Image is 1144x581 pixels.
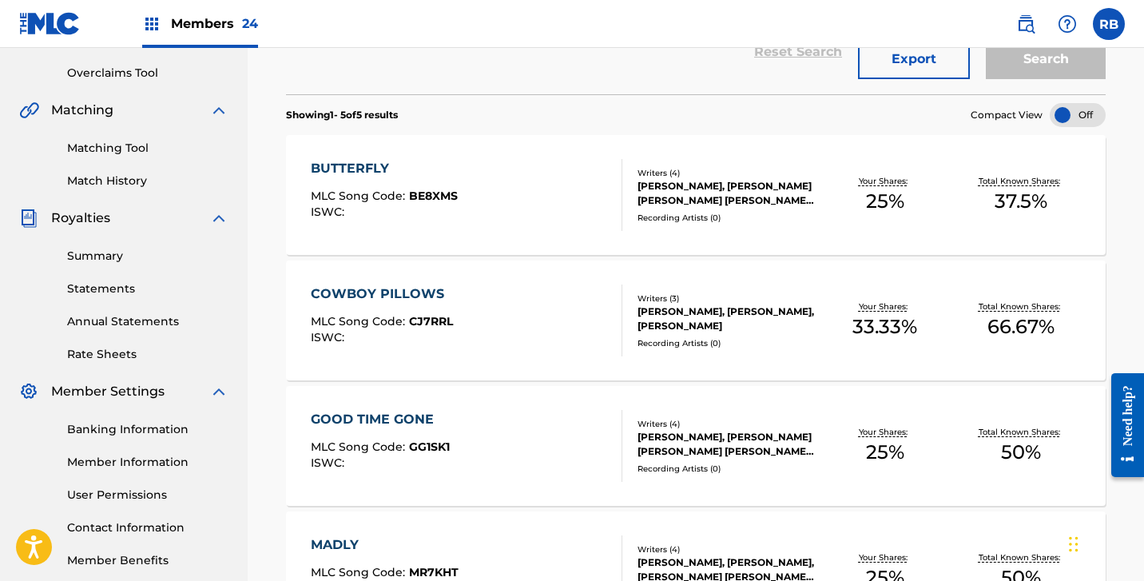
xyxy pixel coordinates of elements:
p: Total Known Shares: [979,551,1064,563]
a: Banking Information [67,421,228,438]
a: Matching Tool [67,140,228,157]
span: MLC Song Code : [311,189,409,203]
p: Showing 1 - 5 of 5 results [286,108,398,122]
div: GOOD TIME GONE [311,410,450,429]
span: MLC Song Code : [311,440,409,454]
span: 50 % [1001,438,1041,467]
img: Royalties [19,209,38,228]
img: expand [209,209,228,228]
div: [PERSON_NAME], [PERSON_NAME] [PERSON_NAME] [PERSON_NAME], [PERSON_NAME] [638,430,817,459]
span: Members [171,14,258,33]
div: Writers ( 4 ) [638,543,817,555]
img: Member Settings [19,382,38,401]
iframe: Resource Center [1099,359,1144,491]
a: COWBOY PILLOWSMLC Song Code:CJ7RRLISWC:Writers (3)[PERSON_NAME], [PERSON_NAME], [PERSON_NAME]Reco... [286,261,1106,380]
span: Compact View [971,108,1043,122]
iframe: Chat Widget [1064,504,1144,581]
div: [PERSON_NAME], [PERSON_NAME], [PERSON_NAME] [638,304,817,333]
p: Total Known Shares: [979,426,1064,438]
div: Writers ( 4 ) [638,167,817,179]
a: Contact Information [67,519,228,536]
div: COWBOY PILLOWS [311,285,453,304]
a: Member Benefits [67,552,228,569]
span: ISWC : [311,330,348,344]
p: Your Shares: [859,175,912,187]
img: MLC Logo [19,12,81,35]
p: Your Shares: [859,426,912,438]
a: BUTTERFLYMLC Song Code:BE8XMSISWC:Writers (4)[PERSON_NAME], [PERSON_NAME] [PERSON_NAME] [PERSON_N... [286,135,1106,255]
img: expand [209,382,228,401]
a: Public Search [1010,8,1042,40]
p: Your Shares: [859,300,912,312]
span: 25 % [866,187,904,216]
img: help [1058,14,1077,34]
span: ISWC : [311,205,348,219]
div: Recording Artists ( 0 ) [638,463,817,475]
a: GOOD TIME GONEMLC Song Code:GG1SK1ISWC:Writers (4)[PERSON_NAME], [PERSON_NAME] [PERSON_NAME] [PER... [286,386,1106,506]
span: Matching [51,101,113,120]
div: Help [1051,8,1083,40]
img: Top Rightsholders [142,14,161,34]
span: 24 [242,16,258,31]
p: Total Known Shares: [979,300,1064,312]
div: Writers ( 3 ) [638,292,817,304]
button: Export [858,39,970,79]
p: Total Known Shares: [979,175,1064,187]
img: search [1016,14,1035,34]
img: expand [209,101,228,120]
span: CJ7RRL [409,314,453,328]
span: MR7KHT [409,565,459,579]
a: Overclaims Tool [67,65,228,82]
span: 37.5 % [995,187,1047,216]
span: 25 % [866,438,904,467]
span: Member Settings [51,382,165,401]
div: Drag [1069,520,1078,568]
p: Your Shares: [859,551,912,563]
div: User Menu [1093,8,1125,40]
a: User Permissions [67,487,228,503]
div: MADLY [311,535,459,555]
a: Summary [67,248,228,265]
a: Rate Sheets [67,346,228,363]
div: [PERSON_NAME], [PERSON_NAME] [PERSON_NAME] [PERSON_NAME], [PERSON_NAME] [638,179,817,208]
a: Match History [67,173,228,189]
span: 66.67 % [987,312,1055,341]
span: BE8XMS [409,189,458,203]
span: MLC Song Code : [311,314,409,328]
a: Member Information [67,454,228,471]
span: ISWC : [311,456,348,470]
span: GG1SK1 [409,440,450,454]
div: BUTTERFLY [311,159,458,178]
span: Royalties [51,209,110,228]
a: Statements [67,281,228,297]
span: 33.33 % [852,312,917,341]
div: Recording Artists ( 0 ) [638,212,817,224]
a: Annual Statements [67,313,228,330]
div: Writers ( 4 ) [638,418,817,430]
div: Recording Artists ( 0 ) [638,337,817,349]
span: MLC Song Code : [311,565,409,579]
img: Matching [19,101,39,120]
